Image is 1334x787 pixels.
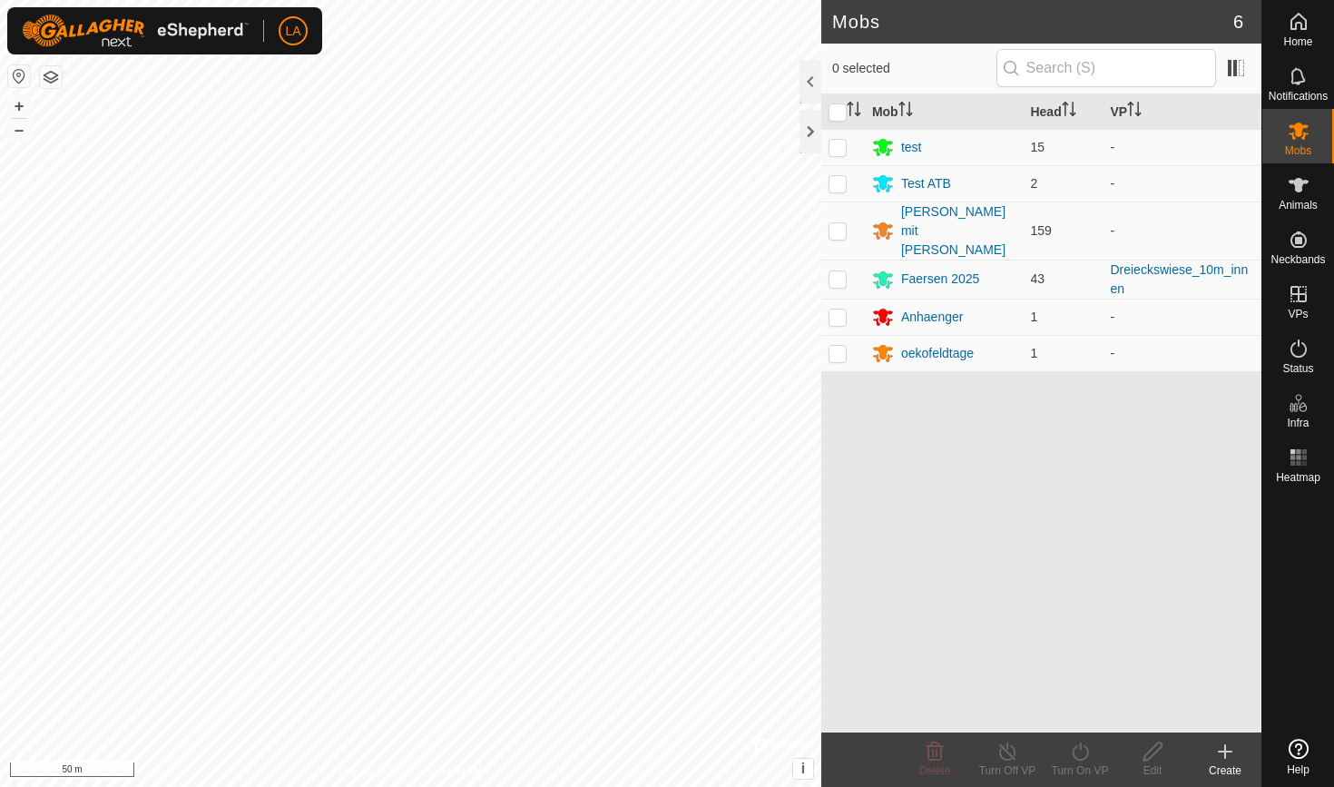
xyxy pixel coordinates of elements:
button: Reset Map [8,65,30,87]
span: Status [1282,363,1313,374]
div: [PERSON_NAME] mit [PERSON_NAME] [901,202,1016,260]
div: Faersen 2025 [901,270,979,289]
span: Animals [1279,200,1318,211]
span: 159 [1030,223,1051,238]
span: 43 [1030,271,1045,286]
img: Gallagher Logo [22,15,249,47]
th: Mob [865,94,1024,130]
div: Test ATB [901,174,951,193]
td: - [1103,202,1261,260]
a: Help [1262,732,1334,782]
span: Mobs [1285,145,1311,156]
a: Privacy Policy [338,763,407,780]
span: 0 selected [832,59,996,78]
span: 15 [1030,140,1045,154]
button: – [8,119,30,141]
span: 2 [1030,176,1037,191]
span: Notifications [1269,91,1328,102]
td: - [1103,165,1261,202]
button: + [8,95,30,117]
th: Head [1023,94,1103,130]
button: Map Layers [40,66,62,88]
span: Heatmap [1276,472,1320,483]
span: Help [1287,764,1309,775]
p-sorticon: Activate to sort [1062,104,1076,119]
span: VPs [1288,309,1308,320]
span: LA [285,22,300,41]
div: oekofeldtage [901,344,974,363]
span: Delete [919,764,951,777]
a: Dreieckswiese_10m_innen [1110,262,1248,296]
p-sorticon: Activate to sort [847,104,861,119]
div: test [901,138,922,157]
input: Search (S) [996,49,1216,87]
th: VP [1103,94,1261,130]
span: i [801,761,805,776]
span: Infra [1287,418,1309,428]
span: 6 [1233,8,1243,35]
p-sorticon: Activate to sort [898,104,913,119]
td: - [1103,335,1261,371]
span: 1 [1030,310,1037,324]
p-sorticon: Activate to sort [1127,104,1142,119]
h2: Mobs [832,11,1233,33]
button: i [793,759,813,779]
div: Turn On VP [1044,762,1116,779]
a: Contact Us [428,763,482,780]
span: Neckbands [1270,254,1325,265]
td: - [1103,299,1261,335]
div: Create [1189,762,1261,779]
span: 1 [1030,346,1037,360]
div: Turn Off VP [971,762,1044,779]
td: - [1103,129,1261,165]
span: Home [1283,36,1312,47]
div: Anhaenger [901,308,964,327]
div: Edit [1116,762,1189,779]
